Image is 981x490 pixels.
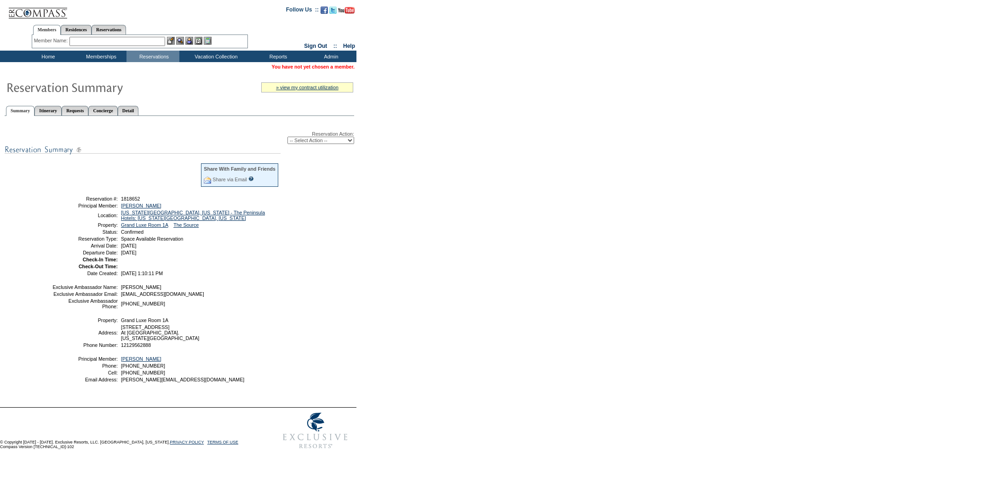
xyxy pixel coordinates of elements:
a: TERMS OF USE [207,440,239,444]
td: Principal Member: [52,203,118,208]
span: [DATE] 1:10:11 PM [121,271,163,276]
input: What is this? [248,176,254,181]
a: Subscribe to our YouTube Channel [338,9,355,15]
span: Grand Luxe Room 1A [121,317,168,323]
span: You have not yet chosen a member. [272,64,355,69]
a: Requests [62,106,88,115]
td: Property: [52,222,118,228]
td: Exclusive Ambassador Email: [52,291,118,297]
td: Memberships [74,51,126,62]
span: [DATE] [121,243,137,248]
img: b_edit.gif [167,37,175,45]
span: [DATE] [121,250,137,255]
a: Detail [118,106,139,115]
a: Residences [61,25,92,35]
span: [STREET_ADDRESS] At [GEOGRAPHIC_DATA]. [US_STATE][GEOGRAPHIC_DATA] [121,324,199,341]
a: Reservations [92,25,126,35]
img: Subscribe to our YouTube Channel [338,7,355,14]
td: Reservations [126,51,179,62]
span: [PERSON_NAME][EMAIL_ADDRESS][DOMAIN_NAME] [121,377,244,382]
div: Share With Family and Friends [204,166,275,172]
td: Principal Member: [52,356,118,362]
a: The Source [173,222,199,228]
td: Status: [52,229,118,235]
a: Follow us on Twitter [329,9,337,15]
td: Property: [52,317,118,323]
td: Vacation Collection [179,51,251,62]
td: Follow Us :: [286,6,319,17]
td: Location: [52,210,118,221]
span: Confirmed [121,229,143,235]
strong: Check-Out Time: [79,264,118,269]
a: Become our fan on Facebook [321,9,328,15]
td: Departure Date: [52,250,118,255]
strong: Check-In Time: [83,257,118,262]
div: Member Name: [34,37,69,45]
img: Impersonate [185,37,193,45]
td: Exclusive Ambassador Name: [52,284,118,290]
a: Summary [6,106,34,116]
a: » view my contract utilization [276,85,338,90]
td: Phone Number: [52,342,118,348]
img: subTtlResSummary.gif [5,144,281,156]
a: [PERSON_NAME] [121,356,161,362]
a: Concierge [88,106,117,115]
td: Date Created: [52,271,118,276]
span: [PHONE_NUMBER] [121,363,165,369]
img: Reservations [195,37,202,45]
span: 12129562888 [121,342,151,348]
div: Reservation Action: [5,131,354,144]
td: Phone: [52,363,118,369]
a: Share via Email [212,177,247,182]
td: Reservation Type: [52,236,118,242]
span: :: [333,43,337,49]
span: [PHONE_NUMBER] [121,370,165,375]
td: Admin [304,51,356,62]
img: b_calculator.gif [204,37,212,45]
td: Arrival Date: [52,243,118,248]
td: Reservation #: [52,196,118,202]
span: [PERSON_NAME] [121,284,161,290]
td: Cell: [52,370,118,375]
a: [US_STATE][GEOGRAPHIC_DATA], [US_STATE] - The Peninsula Hotels: [US_STATE][GEOGRAPHIC_DATA], [US_... [121,210,265,221]
a: Itinerary [34,106,62,115]
a: Sign Out [304,43,327,49]
td: Email Address: [52,377,118,382]
td: Exclusive Ambassador Phone: [52,298,118,309]
td: Reports [251,51,304,62]
a: Grand Luxe Room 1A [121,222,168,228]
img: Become our fan on Facebook [321,6,328,14]
span: [EMAIL_ADDRESS][DOMAIN_NAME] [121,291,204,297]
span: Space Available Reservation [121,236,183,242]
a: PRIVACY POLICY [170,440,204,444]
span: 1818652 [121,196,140,202]
a: [PERSON_NAME] [121,203,161,208]
a: Members [33,25,61,35]
img: View [176,37,184,45]
span: [PHONE_NUMBER] [121,301,165,306]
a: Help [343,43,355,49]
img: Follow us on Twitter [329,6,337,14]
td: Address: [52,324,118,341]
img: Reservaton Summary [6,78,190,96]
img: Exclusive Resorts [274,408,356,454]
td: Home [21,51,74,62]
